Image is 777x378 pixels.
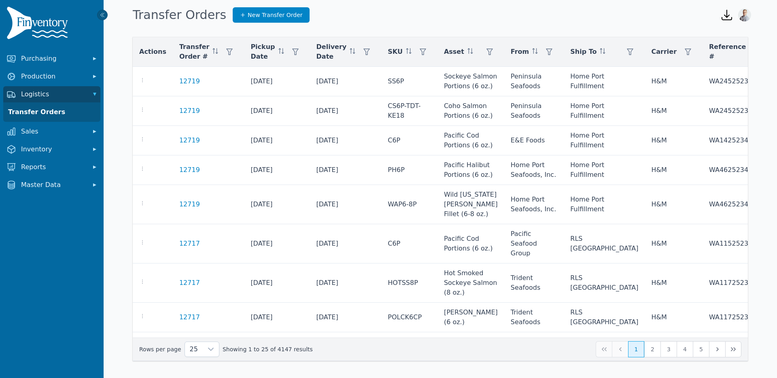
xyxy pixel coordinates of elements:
[3,86,100,102] button: Logistics
[21,127,86,136] span: Sales
[504,126,564,155] td: E&E Foods
[3,51,100,67] button: Purchasing
[709,42,746,62] span: Reference #
[564,263,645,303] td: RLS [GEOGRAPHIC_DATA]
[651,47,677,57] span: Carrier
[645,155,703,185] td: H&M
[248,11,303,19] span: New Transfer Order
[504,185,564,224] td: Home Port Seafoods, Inc.
[3,123,100,140] button: Sales
[310,332,382,362] td: [DATE]
[677,341,693,357] button: Page 4
[381,224,437,263] td: C6P
[244,67,310,96] td: [DATE]
[381,332,437,362] td: SS6P
[628,341,644,357] button: Page 1
[437,303,504,332] td: [PERSON_NAME] (6 oz.)
[693,341,709,357] button: Page 5
[437,67,504,96] td: Sockeye Salmon Portions (6 oz.)
[310,303,382,332] td: [DATE]
[381,303,437,332] td: POLCK6CP
[504,332,564,362] td: North Star Cold Storage
[21,162,86,172] span: Reports
[179,76,200,86] a: 12719
[564,224,645,263] td: RLS [GEOGRAPHIC_DATA]
[504,67,564,96] td: Peninsula Seafoods
[3,177,100,193] button: Master Data
[645,67,703,96] td: H&M
[645,96,703,126] td: H&M
[179,165,200,175] a: 12719
[179,200,200,209] a: 12719
[504,224,564,263] td: Pacific Seafood Group
[645,224,703,263] td: H&M
[437,224,504,263] td: Pacific Cod Portions (6 oz.)
[644,341,660,357] button: Page 2
[738,8,751,21] img: Joshua Benton
[645,126,703,155] td: H&M
[381,96,437,126] td: CS6P-TDT-KE18
[244,332,310,362] td: [DATE]
[179,106,200,116] a: 12719
[310,96,382,126] td: [DATE]
[645,332,703,362] td: H&M
[133,8,226,22] h1: Transfer Orders
[564,303,645,332] td: RLS [GEOGRAPHIC_DATA]
[564,185,645,224] td: Home Port Fulfillment
[437,263,504,303] td: Hot Smoked Sockeye Salmon (8 oz.)
[381,155,437,185] td: PH6P
[244,224,310,263] td: [DATE]
[21,89,86,99] span: Logistics
[179,136,200,145] a: 12719
[381,67,437,96] td: SS6P
[310,67,382,96] td: [DATE]
[645,303,703,332] td: H&M
[388,47,403,57] span: SKU
[564,155,645,185] td: Home Port Fulfillment
[660,341,677,357] button: Page 3
[725,341,741,357] button: Last Page
[437,332,504,362] td: Sockeye Salmon Portions (6 oz.)
[310,155,382,185] td: [DATE]
[437,126,504,155] td: Pacific Cod Portions (6 oz.)
[244,303,310,332] td: [DATE]
[251,42,275,62] span: Pickup Date
[21,180,86,190] span: Master Data
[233,7,310,23] a: New Transfer Order
[21,144,86,154] span: Inventory
[645,263,703,303] td: H&M
[570,47,597,57] span: Ship To
[564,67,645,96] td: Home Port Fulfillment
[504,155,564,185] td: Home Port Seafoods, Inc.
[504,96,564,126] td: Peninsula Seafoods
[310,126,382,155] td: [DATE]
[179,239,200,248] a: 12717
[316,42,347,62] span: Delivery Date
[244,126,310,155] td: [DATE]
[5,104,99,120] a: Transfer Orders
[645,185,703,224] td: H&M
[564,332,645,362] td: RLS [GEOGRAPHIC_DATA]
[244,96,310,126] td: [DATE]
[444,47,464,57] span: Asset
[381,126,437,155] td: C6P
[3,159,100,175] button: Reports
[139,47,166,57] span: Actions
[244,155,310,185] td: [DATE]
[437,185,504,224] td: Wild [US_STATE] [PERSON_NAME] Fillet (6-8 oz.)
[511,47,529,57] span: From
[504,263,564,303] td: Trident Seafoods
[244,185,310,224] td: [DATE]
[310,263,382,303] td: [DATE]
[310,185,382,224] td: [DATE]
[185,342,203,357] span: Rows per page
[179,42,209,62] span: Transfer Order #
[3,141,100,157] button: Inventory
[437,96,504,126] td: Coho Salmon Portions (6 oz.)
[381,263,437,303] td: HOTSS8P
[709,341,725,357] button: Next Page
[6,6,71,42] img: Finventory
[244,263,310,303] td: [DATE]
[564,126,645,155] td: Home Port Fulfillment
[381,185,437,224] td: WAP6-8P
